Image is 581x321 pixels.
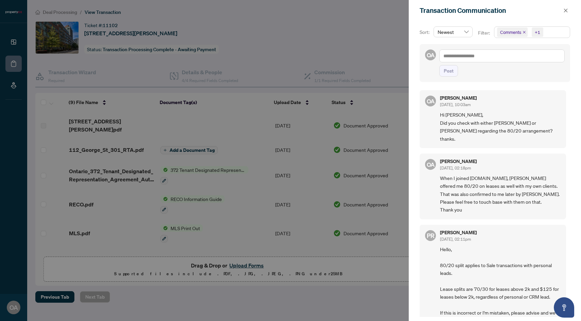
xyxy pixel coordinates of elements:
[420,5,561,16] div: Transaction Communication
[440,96,477,100] h5: [PERSON_NAME]
[440,174,561,214] span: When I joined [DOMAIN_NAME], [PERSON_NAME] offered me 80/20 on leases as well with my own clients...
[554,297,574,318] button: Open asap
[440,165,471,170] span: [DATE], 02:18pm
[500,29,521,36] span: Comments
[426,51,435,60] span: OA
[440,237,471,242] span: [DATE], 02:11pm
[426,160,435,169] span: OA
[497,27,528,37] span: Comments
[523,31,526,34] span: close
[427,231,435,240] span: PR
[440,111,561,143] span: Hi [PERSON_NAME], Did you check with either [PERSON_NAME] or [PERSON_NAME] regarding the 80/20 ar...
[563,8,568,13] span: close
[440,230,477,235] h5: [PERSON_NAME]
[438,27,469,37] span: Newest
[535,29,540,36] div: +1
[440,159,477,164] h5: [PERSON_NAME]
[420,28,431,36] p: Sort:
[439,65,458,77] button: Post
[478,29,491,37] p: Filter:
[426,97,435,106] span: OA
[440,102,471,107] span: [DATE], 10:03am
